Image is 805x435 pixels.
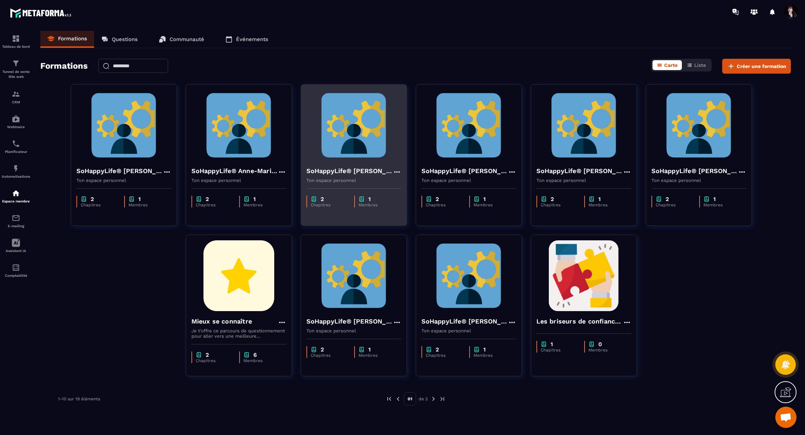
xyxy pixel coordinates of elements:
[368,346,371,353] p: 1
[651,178,746,183] p: Ton espace personnel
[541,196,547,202] img: chapter
[12,34,20,43] img: formation
[306,316,393,326] h4: SoHappyLife® [PERSON_NAME]
[652,60,682,70] button: Carte
[128,196,135,202] img: chapter
[76,90,171,161] img: formation-background
[253,351,257,358] p: 6
[531,84,646,235] a: formation-backgroundSoHappyLife® [PERSON_NAME]Ton espace personnelchapter2Chapitreschapter1Membres
[196,351,202,358] img: chapter
[656,196,662,202] img: chapter
[301,235,416,385] a: formation-backgroundSoHappyLife® [PERSON_NAME]Ton espace personnelchapter2Chapitreschapter1Membres
[12,189,20,198] img: automations
[253,196,256,202] p: 1
[2,258,30,283] a: accountantaccountantComptabilité
[473,346,480,353] img: chapter
[2,224,30,228] p: E-mailing
[421,240,516,311] img: formation-background
[58,35,87,42] p: Formations
[301,84,416,235] a: formation-backgroundSoHappyLife® [PERSON_NAME]Ton espace personnelchapter2Chapitreschapter1Membres
[243,202,279,207] p: Membres
[421,178,516,183] p: Ton espace personnel
[186,84,301,235] a: formation-backgroundSoHappyLife® Anne-Marine ALLEONTon espace personnelchapter2Chapitreschapter1M...
[656,202,692,207] p: Chapitres
[12,139,20,148] img: scheduler
[358,353,394,358] p: Membres
[236,36,268,42] p: Événements
[421,166,508,176] h4: SoHappyLife® [PERSON_NAME]
[386,396,392,402] img: prev
[694,62,706,68] span: Liste
[191,316,252,326] h4: Mieux se connaître
[703,196,710,202] img: chapter
[2,199,30,203] p: Espace membre
[426,202,462,207] p: Chapitres
[551,196,554,202] p: 2
[40,59,88,74] h2: Formations
[112,36,138,42] p: Questions
[421,316,508,326] h4: SoHappyLife® [PERSON_NAME]
[536,316,623,326] h4: Les briseurs de confiance dans l'entreprise
[588,348,624,353] p: Membres
[196,202,232,207] p: Chapitres
[311,346,317,353] img: chapter
[206,351,209,358] p: 2
[2,208,30,233] a: emailemailE-mailing
[2,150,30,154] p: Planificateur
[191,166,278,176] h4: SoHappyLife® Anne-Marine ALLEON
[191,240,286,311] img: formation-background
[2,29,30,54] a: formationformationTableau de bord
[58,396,100,401] p: 1-10 sur 19 éléments
[531,235,646,385] a: formation-backgroundLes briseurs de confiance dans l'entreprisechapter1Chapitreschapter0Membres
[152,31,211,48] a: Communauté
[321,346,324,353] p: 2
[536,178,631,183] p: Ton espace personnel
[196,358,232,363] p: Chapitres
[775,407,797,428] div: Ouvrir le chat
[416,84,531,235] a: formation-backgroundSoHappyLife® [PERSON_NAME]Ton espace personnelchapter2Chapitreschapter1Membres
[646,84,761,235] a: formation-backgroundSoHappyLife® [PERSON_NAME]Ton espace personnelchapter2Chapitreschapter1Membres
[196,196,202,202] img: chapter
[664,62,678,68] span: Carte
[12,263,20,272] img: accountant
[191,178,286,183] p: Ton espace personnel
[2,109,30,134] a: automationsautomationsWebinaire
[218,31,275,48] a: Événements
[94,31,145,48] a: Questions
[12,115,20,123] img: automations
[416,235,531,385] a: formation-backgroundSoHappyLife® [PERSON_NAME]Ton espace personnelchapter2Chapitreschapter1Membres
[91,196,94,202] p: 2
[2,100,30,104] p: CRM
[2,54,30,85] a: formationformationTunnel de vente Site web
[436,346,439,353] p: 2
[2,69,30,79] p: Tunnel de vente Site web
[2,159,30,184] a: automationsautomationsAutomatisations
[598,196,601,202] p: 1
[358,202,394,207] p: Membres
[306,240,401,311] img: formation-background
[81,202,117,207] p: Chapitres
[169,36,204,42] p: Communauté
[12,164,20,173] img: automations
[138,196,141,202] p: 1
[306,166,393,176] h4: SoHappyLife® [PERSON_NAME]
[588,196,595,202] img: chapter
[128,202,164,207] p: Membres
[651,90,746,161] img: formation-background
[483,196,486,202] p: 1
[306,328,401,333] p: Ton espace personnel
[541,341,547,348] img: chapter
[243,351,250,358] img: chapter
[243,196,250,202] img: chapter
[306,90,401,161] img: formation-background
[588,341,595,348] img: chapter
[76,166,163,176] h4: SoHappyLife® [PERSON_NAME]
[536,240,631,311] img: formation-background
[426,196,432,202] img: chapter
[666,196,669,202] p: 2
[243,358,279,363] p: Membres
[426,346,432,353] img: chapter
[2,233,30,258] a: Assistant IA
[2,174,30,178] p: Automatisations
[2,125,30,129] p: Webinaire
